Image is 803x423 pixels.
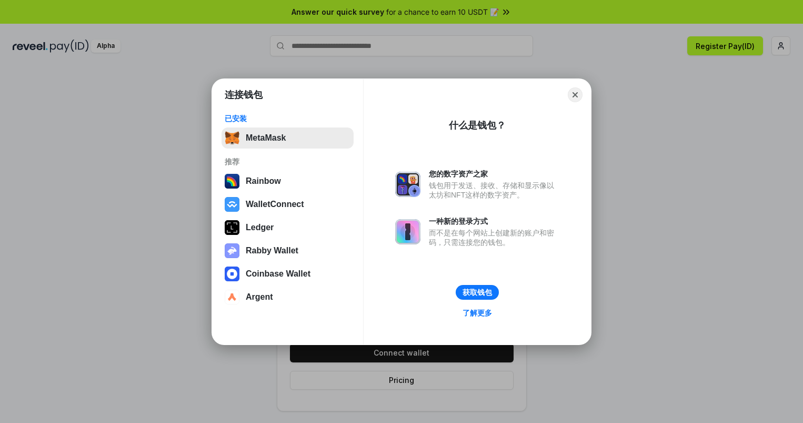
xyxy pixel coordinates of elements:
button: MetaMask [222,127,354,149]
img: svg+xml,%3Csvg%20width%3D%2228%22%20height%3D%2228%22%20viewBox%3D%220%200%2028%2028%22%20fill%3D... [225,197,239,212]
div: 获取钱包 [463,288,492,297]
img: svg+xml,%3Csvg%20xmlns%3D%22http%3A%2F%2Fwww.w3.org%2F2000%2Fsvg%22%20fill%3D%22none%22%20viewBox... [395,172,420,197]
div: 了解更多 [463,308,492,318]
button: 获取钱包 [456,285,499,300]
button: Ledger [222,217,354,238]
button: Rabby Wallet [222,240,354,261]
button: WalletConnect [222,194,354,215]
img: svg+xml,%3Csvg%20fill%3D%22none%22%20height%3D%2233%22%20viewBox%3D%220%200%2035%2033%22%20width%... [225,131,239,145]
img: svg+xml,%3Csvg%20width%3D%2228%22%20height%3D%2228%22%20viewBox%3D%220%200%2028%2028%22%20fill%3D... [225,267,239,281]
div: MetaMask [246,133,286,143]
button: Argent [222,287,354,308]
div: 而不是在每个网站上创建新的账户和密码，只需连接您的钱包。 [429,228,559,247]
div: Rabby Wallet [246,246,298,255]
button: Rainbow [222,171,354,192]
div: 钱包用于发送、接收、存储和显示像以太坊和NFT这样的数字资产。 [429,181,559,200]
h1: 连接钱包 [225,88,263,101]
button: Coinbase Wallet [222,263,354,284]
div: Ledger [246,223,274,232]
div: Rainbow [246,176,281,186]
div: Argent [246,292,273,302]
div: 什么是钱包？ [449,119,506,132]
img: svg+xml,%3Csvg%20width%3D%22120%22%20height%3D%22120%22%20viewBox%3D%220%200%20120%20120%22%20fil... [225,174,239,189]
button: Close [568,87,583,102]
img: svg+xml,%3Csvg%20width%3D%2228%22%20height%3D%2228%22%20viewBox%3D%220%200%2028%2028%22%20fill%3D... [225,290,239,304]
div: Coinbase Wallet [246,269,310,279]
img: svg+xml,%3Csvg%20xmlns%3D%22http%3A%2F%2Fwww.w3.org%2F2000%2Fsvg%22%20width%3D%2228%22%20height%3... [225,220,239,235]
a: 了解更多 [456,306,498,320]
div: 一种新的登录方式 [429,217,559,226]
div: WalletConnect [246,200,304,209]
img: svg+xml,%3Csvg%20xmlns%3D%22http%3A%2F%2Fwww.w3.org%2F2000%2Fsvg%22%20fill%3D%22none%22%20viewBox... [395,219,420,244]
img: svg+xml,%3Csvg%20xmlns%3D%22http%3A%2F%2Fwww.w3.org%2F2000%2Fsvg%22%20fill%3D%22none%22%20viewBox... [225,243,239,258]
div: 推荐 [225,157,350,166]
div: 已安装 [225,114,350,123]
div: 您的数字资产之家 [429,169,559,179]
